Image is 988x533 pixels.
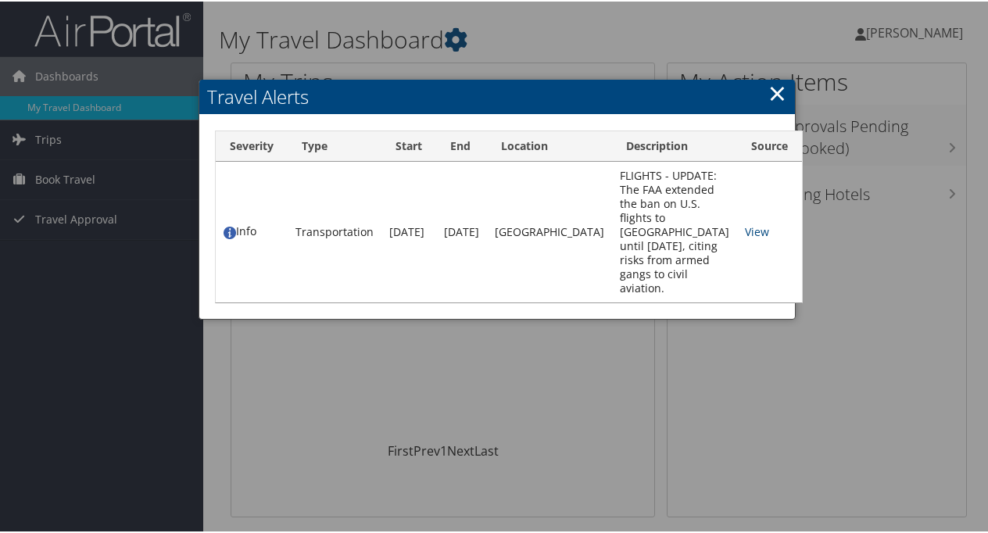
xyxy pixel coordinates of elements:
img: alert-flat-solid-info.png [224,225,236,238]
a: View [745,223,769,238]
th: Source [737,130,802,160]
td: [DATE] [436,160,487,301]
td: Transportation [288,160,381,301]
th: Location [487,130,612,160]
h2: Travel Alerts [199,78,794,113]
th: Type: activate to sort column ascending [288,130,381,160]
th: End: activate to sort column ascending [436,130,487,160]
td: [DATE] [381,160,436,301]
th: Severity: activate to sort column ascending [216,130,288,160]
td: Info [216,160,288,301]
a: Close [768,76,786,107]
td: [GEOGRAPHIC_DATA] [487,160,612,301]
th: Description [612,130,737,160]
td: FLIGHTS - UPDATE: The FAA extended the ban on U.S. flights to [GEOGRAPHIC_DATA] until [DATE], cit... [612,160,737,301]
th: Start: activate to sort column ascending [381,130,436,160]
